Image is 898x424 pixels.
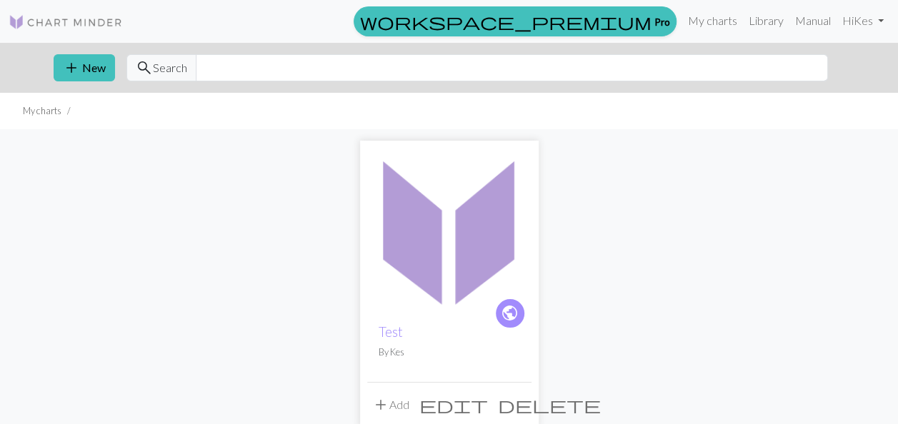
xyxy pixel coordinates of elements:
[153,59,187,76] span: Search
[743,6,789,35] a: Library
[414,391,493,418] button: Edit
[493,391,606,418] button: Delete
[372,395,389,415] span: add
[789,6,837,35] a: Manual
[367,391,414,418] button: Add
[682,6,743,35] a: My charts
[501,299,519,328] i: public
[9,14,123,31] img: Logo
[419,396,488,413] i: Edit
[367,221,532,235] a: Test
[494,298,526,329] a: public
[136,58,153,78] span: search
[501,302,519,324] span: public
[354,6,677,36] a: Pro
[367,148,532,312] img: Test
[63,58,80,78] span: add
[379,323,403,340] a: Test
[360,11,652,31] span: workspace_premium
[379,345,520,359] p: By Kes
[54,54,115,81] button: New
[498,395,601,415] span: delete
[837,6,889,35] a: HiKes
[419,395,488,415] span: edit
[23,104,61,118] li: My charts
